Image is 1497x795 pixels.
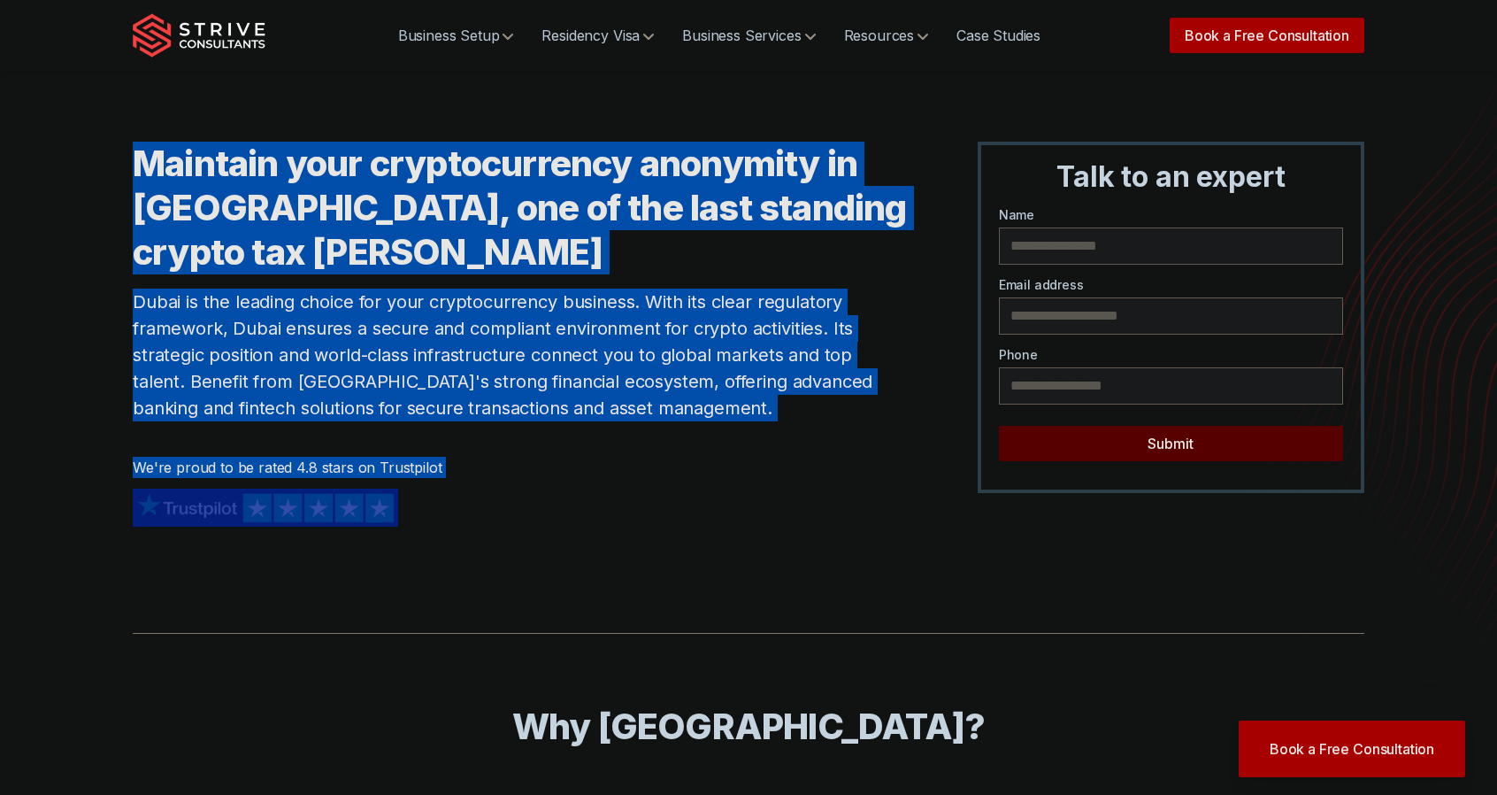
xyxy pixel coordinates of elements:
[133,142,907,274] h1: Maintain your cryptocurrency anonymity in [GEOGRAPHIC_DATA], one of the last standing crypto tax ...
[182,705,1315,749] h2: Why [GEOGRAPHIC_DATA]?
[999,205,1343,224] label: Name
[133,489,398,527] img: Strive on Trustpilot
[999,275,1343,294] label: Email address
[133,457,907,478] p: We're proud to be rated 4.8 stars on Trustpilot
[527,18,668,53] a: Residency Visa
[133,13,265,58] img: Strive Consultants
[384,18,528,53] a: Business Setup
[999,345,1343,364] label: Phone
[1239,721,1465,777] a: Book a Free Consultation
[668,18,829,53] a: Business Services
[988,159,1354,195] h3: Talk to an expert
[830,18,943,53] a: Resources
[1170,18,1364,53] a: Book a Free Consultation
[999,426,1343,461] button: Submit
[133,289,907,421] p: Dubai is the leading choice for your cryptocurrency business. With its clear regulatory framework...
[942,18,1055,53] a: Case Studies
